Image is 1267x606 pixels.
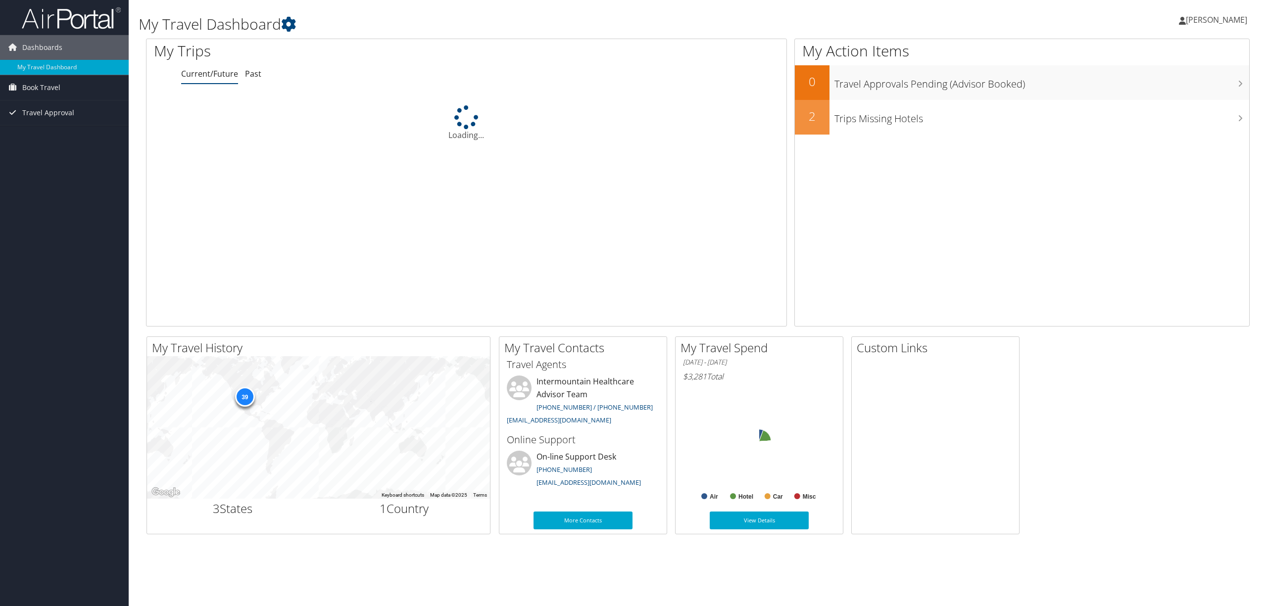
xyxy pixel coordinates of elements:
h2: States [154,500,311,517]
a: 0Travel Approvals Pending (Advisor Booked) [795,65,1249,100]
text: Misc [803,493,816,500]
text: Car [773,493,783,500]
span: Dashboards [22,35,62,60]
h2: 2 [795,108,829,125]
h1: My Action Items [795,41,1249,61]
span: Travel Approval [22,100,74,125]
span: [PERSON_NAME] [1186,14,1247,25]
h3: Travel Approvals Pending (Advisor Booked) [834,72,1249,91]
li: On-line Support Desk [502,451,664,491]
a: [PHONE_NUMBER] / [PHONE_NUMBER] [536,403,653,412]
a: Terms (opens in new tab) [473,492,487,498]
h1: My Trips [154,41,512,61]
span: Book Travel [22,75,60,100]
li: Intermountain Healthcare Advisor Team [502,375,664,428]
h2: Country [326,500,483,517]
span: $3,281 [683,371,707,382]
h2: My Travel Contacts [504,339,667,356]
span: 3 [213,500,220,516]
div: 39 [235,387,254,407]
a: [EMAIL_ADDRESS][DOMAIN_NAME] [536,478,641,487]
div: Loading... [146,105,786,141]
span: 1 [380,500,387,516]
text: Hotel [738,493,753,500]
h3: Travel Agents [507,358,659,372]
h2: My Travel Spend [681,339,843,356]
span: Map data ©2025 [430,492,467,498]
a: View Details [710,512,809,529]
a: Past [245,68,261,79]
a: [EMAIL_ADDRESS][DOMAIN_NAME] [507,416,611,424]
h2: Custom Links [857,339,1019,356]
h1: My Travel Dashboard [139,14,884,35]
a: [PERSON_NAME] [1179,5,1257,35]
h6: [DATE] - [DATE] [683,358,835,367]
h2: 0 [795,73,829,90]
img: airportal-logo.png [22,6,121,30]
a: Open this area in Google Maps (opens a new window) [149,486,182,499]
img: Google [149,486,182,499]
text: Air [710,493,718,500]
a: 2Trips Missing Hotels [795,100,1249,135]
a: [PHONE_NUMBER] [536,465,592,474]
a: Current/Future [181,68,238,79]
button: Keyboard shortcuts [382,492,424,499]
h2: My Travel History [152,339,490,356]
h6: Total [683,371,835,382]
h3: Online Support [507,433,659,447]
h3: Trips Missing Hotels [834,107,1249,126]
a: More Contacts [534,512,633,529]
